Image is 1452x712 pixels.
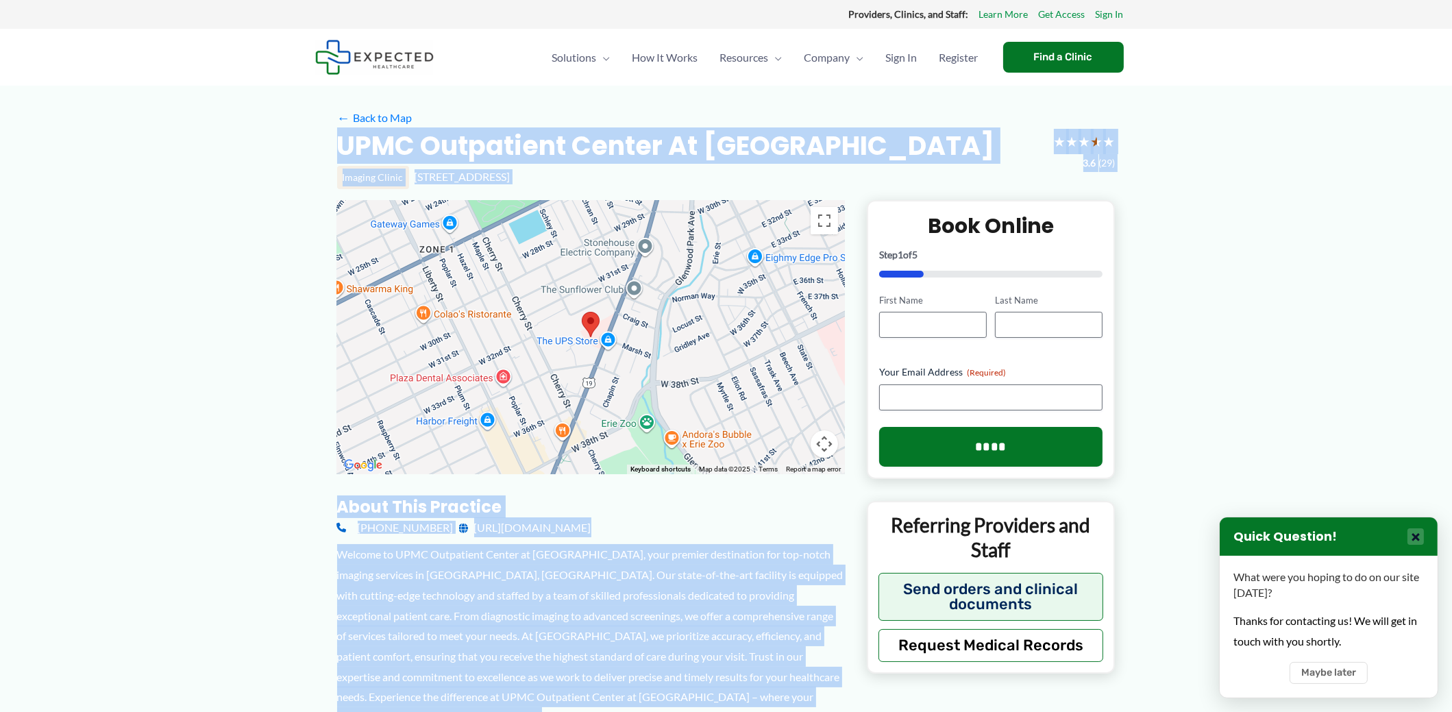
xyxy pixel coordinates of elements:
a: SolutionsMenu Toggle [541,34,622,82]
span: Solutions [552,34,597,82]
img: Google [341,456,386,474]
span: Map data ©2025 [699,465,750,473]
div: Thanks for contacting us! We will get in touch with you shortly. [1233,611,1424,651]
a: ResourcesMenu Toggle [709,34,793,82]
span: ★ [1054,129,1066,154]
button: Close [1407,528,1424,545]
p: What were you hoping to do on our site [DATE]? [1233,569,1424,600]
span: Menu Toggle [850,34,864,82]
p: Referring Providers and Staff [878,513,1104,563]
nav: Primary Site Navigation [541,34,989,82]
span: Menu Toggle [597,34,611,82]
strong: Providers, Clinics, and Staff: [849,8,969,20]
a: Sign In [1096,5,1124,23]
span: 3.6 [1083,154,1096,172]
span: Resources [720,34,769,82]
span: (29) [1099,154,1116,172]
label: First Name [879,294,987,307]
span: Company [804,34,850,82]
span: ← [337,111,350,124]
a: Terms (opens in new tab) [759,465,778,473]
span: Register [939,34,979,82]
span: ★ [1103,129,1116,154]
a: Get Access [1039,5,1085,23]
label: Your Email Address [879,365,1103,379]
button: Maybe later [1290,662,1368,684]
a: CompanyMenu Toggle [793,34,875,82]
a: Find a Clinic [1003,42,1124,73]
a: ←Back to Map [337,108,412,128]
img: Expected Healthcare Logo - side, dark font, small [315,40,434,75]
span: 1 [898,249,903,260]
a: Sign In [875,34,928,82]
a: Learn More [979,5,1029,23]
span: Menu Toggle [769,34,783,82]
a: [URL][DOMAIN_NAME] [459,517,591,538]
span: 5 [912,249,918,260]
button: Map camera controls [811,430,838,458]
span: ★ [1091,129,1103,154]
h3: Quick Question! [1233,529,1337,545]
h2: UPMC Outpatient Center at [GEOGRAPHIC_DATA] [337,129,995,162]
a: [PHONE_NUMBER] [337,517,454,538]
p: Step of [879,250,1103,260]
span: (Required) [967,367,1006,378]
button: Request Medical Records [878,629,1104,662]
button: Send orders and clinical documents [878,573,1104,621]
a: How It Works [622,34,709,82]
a: Open this area in Google Maps (opens a new window) [341,456,386,474]
a: Register [928,34,989,82]
div: Imaging Clinic [337,166,409,189]
h2: Book Online [879,212,1103,239]
span: Sign In [886,34,918,82]
span: ★ [1066,129,1079,154]
a: Report a map error [786,465,841,473]
label: Last Name [995,294,1103,307]
span: How It Works [632,34,698,82]
span: ★ [1079,129,1091,154]
a: [STREET_ADDRESS] [415,170,510,183]
button: Toggle fullscreen view [811,207,838,234]
h3: About this practice [337,496,845,517]
button: Keyboard shortcuts [630,465,691,474]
